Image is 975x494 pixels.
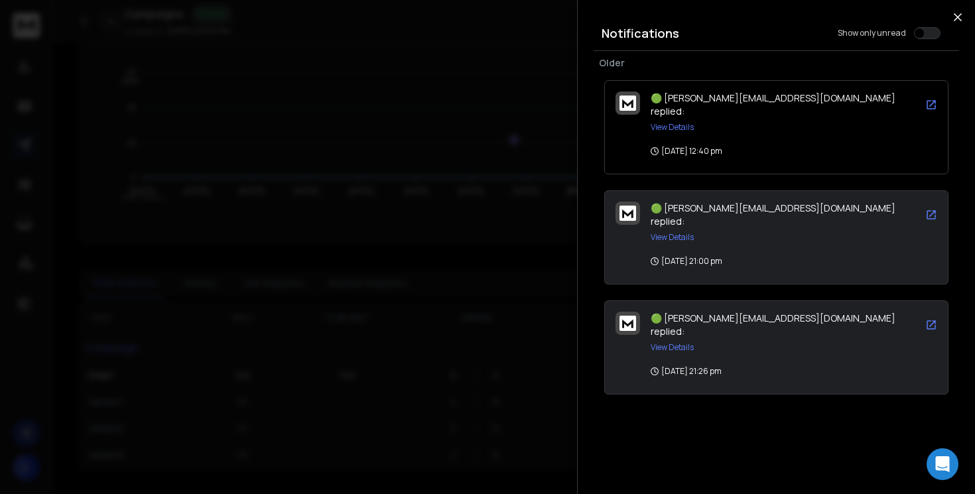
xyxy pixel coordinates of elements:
img: logo [619,95,636,111]
button: View Details [651,232,694,243]
h3: Notifications [602,24,679,42]
span: 🟢 [PERSON_NAME][EMAIL_ADDRESS][DOMAIN_NAME] replied: [651,92,895,117]
span: 🟢 [PERSON_NAME][EMAIL_ADDRESS][DOMAIN_NAME] replied: [651,312,895,338]
p: Older [599,56,954,70]
button: View Details [651,122,694,133]
p: [DATE] 21:00 pm [651,256,722,267]
span: 🟢 [PERSON_NAME][EMAIL_ADDRESS][DOMAIN_NAME] replied: [651,202,895,227]
p: [DATE] 21:26 pm [651,366,722,377]
p: [DATE] 12:40 pm [651,146,722,156]
img: logo [619,316,636,331]
button: View Details [651,342,694,353]
label: Show only unread [838,28,906,38]
div: Open Intercom Messenger [927,448,958,480]
img: logo [619,206,636,221]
